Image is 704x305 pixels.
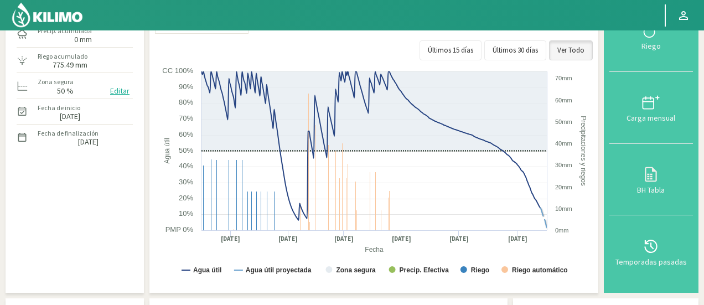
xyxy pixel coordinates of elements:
[179,194,193,202] text: 20%
[555,97,572,104] text: 60mm
[38,77,74,87] label: Zona segura
[179,209,193,218] text: 10%
[179,82,193,91] text: 90%
[449,235,469,243] text: [DATE]
[555,184,572,190] text: 20mm
[555,227,568,234] text: 0mm
[613,42,690,50] div: Riego
[609,72,693,144] button: Carga mensual
[11,2,84,28] img: Kilimo
[609,215,693,287] button: Temporadas pasadas
[613,114,690,122] div: Carga mensual
[555,118,572,125] text: 50mm
[53,61,87,69] label: 775.49 mm
[179,98,193,106] text: 80%
[179,162,193,170] text: 40%
[508,235,527,243] text: [DATE]
[365,246,384,254] text: Fecha
[60,113,80,120] label: [DATE]
[179,146,193,154] text: 50%
[74,36,92,43] label: 0 mm
[193,266,221,274] text: Agua útil
[613,186,690,194] div: BH Tabla
[179,178,193,186] text: 30%
[221,235,240,243] text: [DATE]
[609,144,693,216] button: BH Tabla
[78,138,99,146] label: [DATE]
[613,258,690,266] div: Temporadas pasadas
[471,266,489,274] text: Riego
[179,114,193,122] text: 70%
[38,128,99,138] label: Fecha de finalización
[420,40,482,60] button: Últimos 15 días
[162,66,193,75] text: CC 100%
[38,51,87,61] label: Riego acumulado
[512,266,568,274] text: Riego automático
[334,235,354,243] text: [DATE]
[400,266,449,274] text: Precip. Efectiva
[392,235,411,243] text: [DATE]
[555,162,572,168] text: 30mm
[38,103,80,113] label: Fecha de inicio
[336,266,376,274] text: Zona segura
[165,225,194,234] text: PMP 0%
[278,235,298,243] text: [DATE]
[555,140,572,147] text: 40mm
[246,266,312,274] text: Agua útil proyectada
[555,75,572,81] text: 70mm
[38,26,92,36] label: Precip. acumulada
[579,116,587,186] text: Precipitaciones y riegos
[484,40,546,60] button: Últimos 30 días
[163,138,171,164] text: Agua útil
[555,205,572,212] text: 10mm
[107,85,133,97] button: Editar
[179,130,193,138] text: 60%
[57,87,74,95] label: 50 %
[549,40,593,60] button: Ver Todo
